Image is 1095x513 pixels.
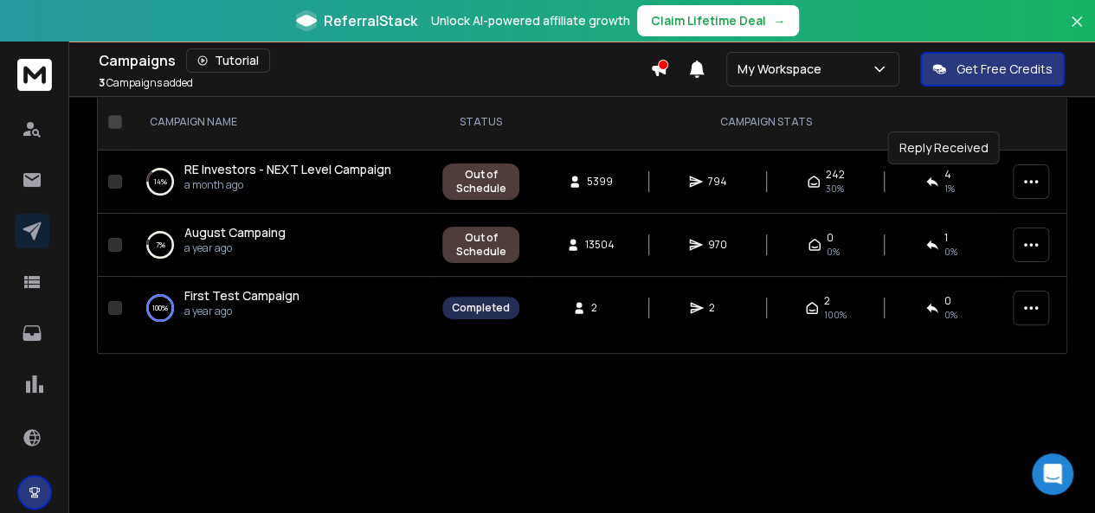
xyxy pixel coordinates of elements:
td: 14%RE Investors - NEXT Level Campaigna month ago [129,151,432,214]
span: 1 % [944,182,955,196]
th: CAMPAIGN NAME [129,94,432,151]
span: 0 [827,231,834,245]
a: First Test Campaign [184,287,300,305]
div: Completed [452,301,510,315]
span: 242 [826,168,845,182]
div: Out of Schedule [452,168,510,196]
span: 0 [944,294,951,308]
a: RE Investors - NEXT Level Campaign [184,161,391,178]
span: 4 [944,168,951,182]
button: Close banner [1066,10,1088,52]
button: Get Free Credits [920,52,1065,87]
span: 1 [944,231,948,245]
span: 5399 [587,175,613,189]
span: 2 [709,301,726,315]
span: → [773,12,785,29]
p: Get Free Credits [957,61,1053,78]
span: 3 [99,75,105,90]
span: 100 % [824,308,847,322]
span: RE Investors - NEXT Level Campaign [184,161,391,177]
button: Tutorial [186,48,270,73]
th: CAMPAIGN STATS [530,94,1002,151]
span: 0 % [944,308,957,322]
span: 0 % [944,245,957,259]
td: 7%August Campainga year ago [129,214,432,277]
p: 14 % [154,173,167,190]
span: 970 [708,238,727,252]
span: 794 [708,175,727,189]
span: 13504 [585,238,615,252]
td: 100%First Test Campaigna year ago [129,277,432,340]
span: August Campaing [184,224,286,240]
p: a year ago [184,241,286,255]
span: 2 [591,301,609,315]
span: 0% [827,245,840,259]
p: a month ago [184,178,391,192]
p: 7 % [156,236,165,253]
p: My Workspace [738,61,828,78]
th: STATUS [432,94,530,151]
p: Unlock AI-powered affiliate growth [431,12,630,29]
div: Reply Received [887,131,999,164]
div: Out of Schedule [452,231,510,259]
button: Claim Lifetime Deal→ [637,5,799,36]
span: ReferralStack [324,10,417,31]
p: 100 % [152,299,168,317]
span: 30 % [826,182,844,196]
p: Campaigns added [99,76,193,90]
span: 2 [824,294,830,308]
div: Campaigns [99,48,650,73]
a: August Campaing [184,224,286,241]
span: First Test Campaign [184,287,300,304]
div: Open Intercom Messenger [1032,453,1073,495]
p: a year ago [184,305,300,318]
